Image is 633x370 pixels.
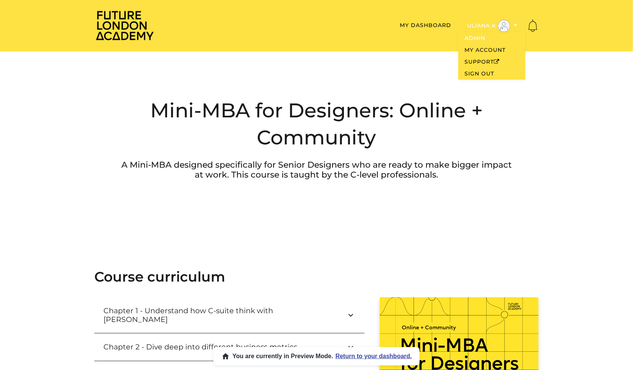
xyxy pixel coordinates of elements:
button: Chapter 1 - Understand how C-suite think with [PERSON_NAME] [94,297,364,333]
i: Open in a new window [494,59,499,64]
a: My Dashboard [400,22,451,29]
h3: Chapter 1 - Understand how C-suite think with [PERSON_NAME] [103,306,346,324]
h3: Chapter 2 - Dive deep into different business metrics [103,343,309,351]
button: You are currently in Preview Mode.Return to your dashboard. [213,347,420,365]
a: My Account [458,44,525,56]
p: A Mini-MBA designed specifically for Senior Designers who are ready to make bigger impact at work... [116,160,516,180]
h2: Mini-MBA for Designers: Online + Community [116,97,516,151]
span: Return to your dashboard. [336,353,412,360]
a: Sign Out [458,68,525,80]
a: Admin [458,32,525,44]
img: Home Page [94,10,155,41]
h2: Course curriculum [94,269,539,285]
button: Toggle menu [465,19,520,32]
button: Chapter 2 - Dive deep into different business metrics [94,333,364,361]
a: SupportOpen in a new window [458,56,525,68]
